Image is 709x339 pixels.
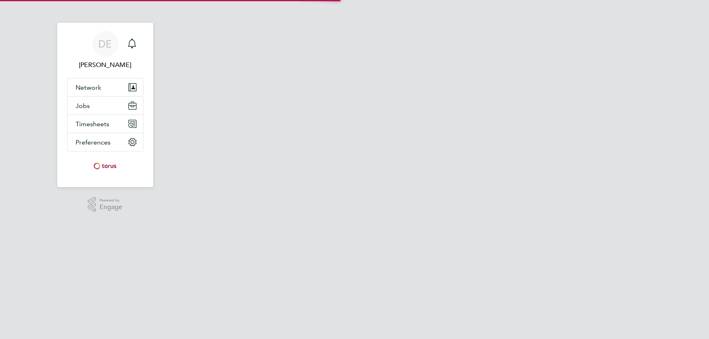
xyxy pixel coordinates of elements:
button: Timesheets [67,115,143,133]
button: Preferences [67,133,143,151]
a: Powered byEngage [88,197,122,212]
span: Network [76,84,101,91]
a: DE[PERSON_NAME] [67,31,143,70]
button: Jobs [67,97,143,114]
button: Network [67,78,143,96]
span: Timesheets [76,120,109,128]
span: DE [98,39,112,49]
a: Go to home page [67,160,143,173]
img: torus-logo-retina.png [91,160,119,173]
span: Preferences [76,138,111,146]
nav: Main navigation [57,23,153,187]
span: Engage [100,204,122,211]
span: Powered by [100,197,122,204]
span: Jobs [76,102,90,110]
span: Danielle Ebden [67,60,143,70]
